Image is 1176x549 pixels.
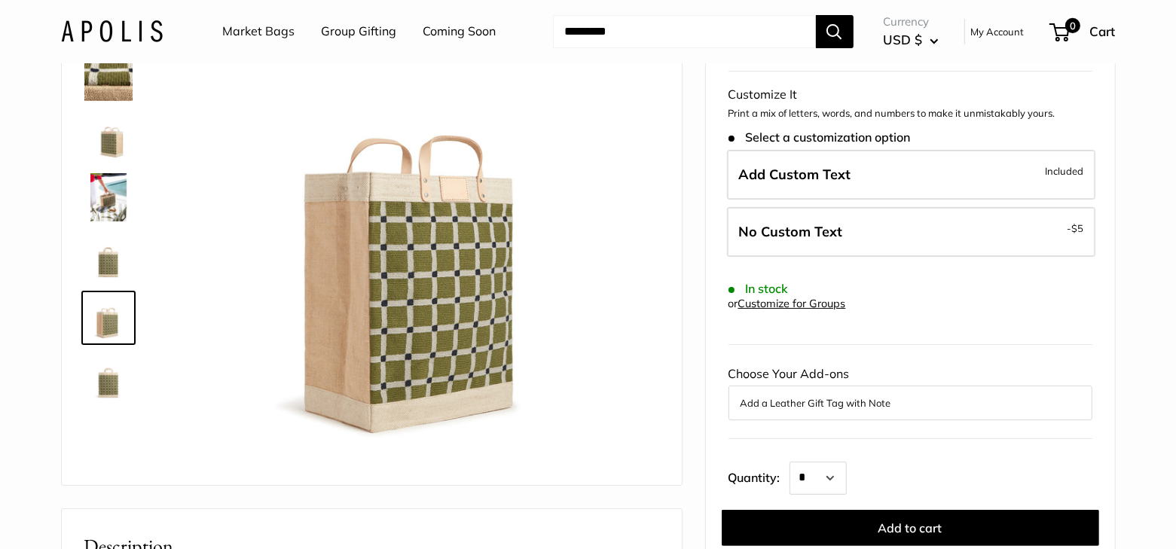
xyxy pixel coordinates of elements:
img: Market Bag in Chenille Window Sage [84,173,133,221]
a: Coming Soon [423,20,496,43]
a: Market Bag in Chenille Window Sage [81,291,136,345]
p: Print a mix of letters, words, and numbers to make it unmistakably yours. [729,106,1092,121]
span: No Custom Text [739,223,843,240]
a: Market Bags [223,20,295,43]
span: Cart [1090,23,1116,39]
button: Add a Leather Gift Tag with Note [741,394,1080,412]
span: 0 [1065,18,1080,33]
button: Search [816,15,854,48]
button: USD $ [884,28,939,52]
input: Search... [553,15,816,48]
span: Currency [884,11,939,32]
img: Market Bag in Chenille Window Sage [84,354,133,402]
a: Market Bag in Chenille Window Sage [81,50,136,104]
span: In stock [729,282,788,296]
img: Market Bag in Chenille Window Sage [84,113,133,161]
a: Market Bag in Chenille Window Sage [81,170,136,224]
a: Market Bag in Chenille Window Sage [81,110,136,164]
img: Market Bag in Chenille Window Sage [84,233,133,282]
span: Included [1046,162,1084,180]
img: Market Bag in Chenille Window Sage [84,294,133,342]
div: Customize It [729,84,1092,106]
img: Market Bag in Chenille Window Sage [84,53,133,101]
span: USD $ [884,32,923,47]
span: Select a customization option [729,130,910,145]
div: or [729,294,846,314]
label: Add Custom Text [727,150,1095,200]
label: Leave Blank [727,207,1095,257]
span: $5 [1072,222,1084,234]
a: 0 Cart [1051,20,1116,44]
a: My Account [971,23,1025,41]
a: Market Bag in Chenille Window Sage [81,230,136,285]
img: Apolis [61,20,163,42]
a: Group Gifting [322,20,397,43]
div: Choose Your Add-ons [729,363,1092,420]
a: Customize for Groups [738,297,846,310]
button: Add to cart [722,510,1099,546]
span: - [1068,219,1084,237]
span: Add Custom Text [739,166,851,183]
label: Quantity: [729,457,790,495]
a: Market Bag in Chenille Window Sage [81,351,136,405]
